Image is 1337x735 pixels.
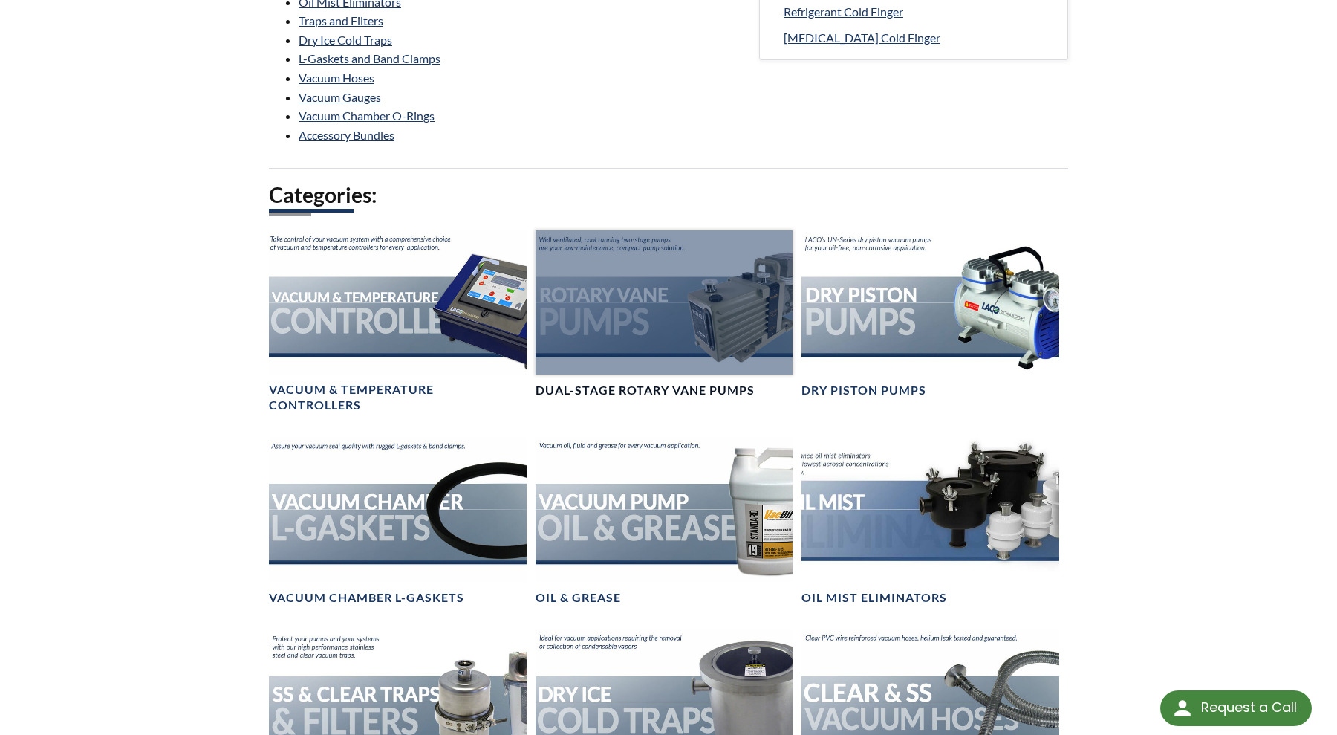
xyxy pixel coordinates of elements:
h2: Categories: [269,181,1068,209]
h4: Oil & Grease [536,590,621,606]
div: Request a Call [1160,690,1312,726]
a: Vacuum Gauges [299,90,381,104]
a: Header showing Vacuum & Temp ControllerVacuum & Temperature Controllers [269,230,527,414]
a: Refrigerant Cold Finger [784,2,1055,22]
a: Header showing Oil and GreaseOil & Grease [536,437,793,606]
a: Traps and Filters [299,13,383,27]
span: Refrigerant Cold Finger [784,4,903,19]
a: Vacuum Chamber O-Rings [299,109,435,123]
h4: Dry Piston Pumps [801,383,926,398]
a: Header showing L-GasketVacuum Chamber L-Gaskets [269,437,527,606]
a: [MEDICAL_DATA] Cold Finger [784,28,1055,48]
a: Dry Ice Cold Traps [299,33,392,47]
span: [MEDICAL_DATA] Cold Finger [784,30,940,45]
h4: Oil Mist Eliminators [801,590,947,606]
img: round button [1171,696,1194,720]
div: Request a Call [1201,690,1297,725]
a: L-Gaskets and Band Clamps [299,51,440,65]
a: Accessory Bundles [299,128,394,142]
a: Oil Mist Eliminators headerOil Mist Eliminators [801,437,1059,606]
a: Dry Piston Pumps headerDry Piston Pumps [801,230,1059,399]
h4: Dual-Stage Rotary Vane Pumps [536,383,755,398]
h4: Vacuum Chamber L-Gaskets [269,590,464,606]
a: Rotary Vane Pumps headerDual-Stage Rotary Vane Pumps [536,230,793,399]
h4: Vacuum & Temperature Controllers [269,382,527,413]
a: Vacuum Hoses [299,71,374,85]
